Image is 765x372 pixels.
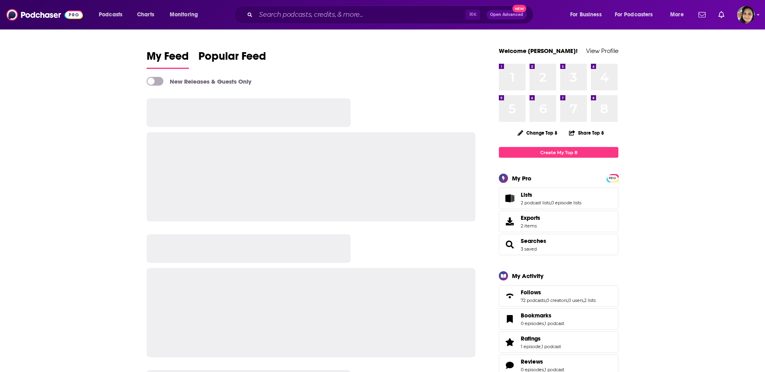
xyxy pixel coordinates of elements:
[502,290,518,302] a: Follows
[550,200,551,206] span: ,
[499,188,618,209] span: Lists
[521,223,540,229] span: 2 items
[608,175,617,181] a: PRO
[521,214,540,221] span: Exports
[521,358,543,365] span: Reviews
[521,200,550,206] a: 2 podcast lists
[521,358,564,365] a: Reviews
[486,10,527,20] button: Open AdvancedNew
[695,8,709,22] a: Show notifications dropdown
[521,312,551,319] span: Bookmarks
[521,321,544,326] a: 0 episodes
[521,289,541,296] span: Follows
[241,6,541,24] div: Search podcasts, credits, & more...
[499,331,618,353] span: Ratings
[502,313,518,325] a: Bookmarks
[93,8,133,21] button: open menu
[499,147,618,158] a: Create My Top 8
[569,125,604,141] button: Share Top 8
[567,298,568,303] span: ,
[513,128,562,138] button: Change Top 8
[565,8,612,21] button: open menu
[737,6,755,23] img: User Profile
[147,77,251,86] a: New Releases & Guests Only
[670,9,684,20] span: More
[502,193,518,204] a: Lists
[541,344,561,349] a: 1 podcast
[665,8,694,21] button: open menu
[499,285,618,307] span: Follows
[586,47,618,55] a: View Profile
[164,8,208,21] button: open menu
[512,5,527,12] span: New
[521,298,545,303] a: 72 podcasts
[583,298,584,303] span: ,
[490,13,523,17] span: Open Advanced
[147,49,189,68] span: My Feed
[170,9,198,20] span: Monitoring
[545,298,546,303] span: ,
[715,8,728,22] a: Show notifications dropdown
[502,239,518,250] a: Searches
[521,335,541,342] span: Ratings
[502,337,518,348] a: Ratings
[551,200,581,206] a: 0 episode lists
[521,312,564,319] a: Bookmarks
[737,6,755,23] button: Show profile menu
[512,272,543,280] div: My Activity
[198,49,266,69] a: Popular Feed
[737,6,755,23] span: Logged in as shelbyjanner
[499,308,618,330] span: Bookmarks
[499,47,578,55] a: Welcome [PERSON_NAME]!
[99,9,122,20] span: Podcasts
[521,246,537,252] a: 3 saved
[147,49,189,69] a: My Feed
[198,49,266,68] span: Popular Feed
[610,8,665,21] button: open menu
[132,8,159,21] a: Charts
[512,174,532,182] div: My Pro
[521,335,561,342] a: Ratings
[521,289,596,296] a: Follows
[499,234,618,255] span: Searches
[499,211,618,232] a: Exports
[137,9,154,20] span: Charts
[521,191,581,198] a: Lists
[502,360,518,371] a: Reviews
[521,344,541,349] a: 1 episode
[465,10,480,20] span: ⌘ K
[502,216,518,227] span: Exports
[584,298,596,303] a: 2 lists
[615,9,653,20] span: For Podcasters
[568,298,583,303] a: 0 users
[570,9,602,20] span: For Business
[546,298,567,303] a: 0 creators
[6,7,83,22] img: Podchaser - Follow, Share and Rate Podcasts
[256,8,465,21] input: Search podcasts, credits, & more...
[521,191,532,198] span: Lists
[521,237,546,245] a: Searches
[545,321,564,326] a: 1 podcast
